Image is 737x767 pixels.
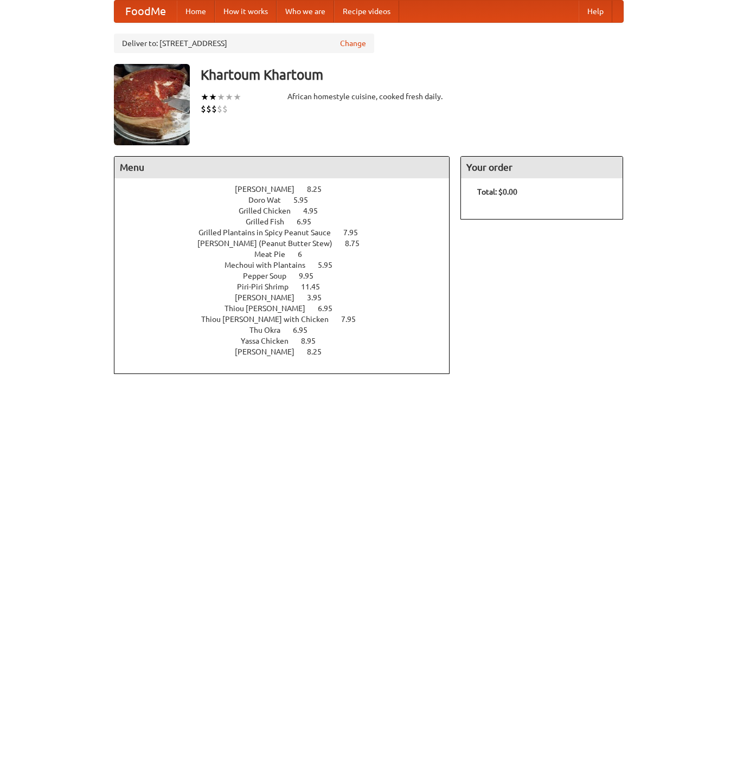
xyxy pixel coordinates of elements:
li: $ [201,103,206,115]
li: ★ [209,91,217,103]
b: Total: $0.00 [477,188,517,196]
span: Thiou [PERSON_NAME] [225,304,316,313]
span: [PERSON_NAME] [235,293,305,302]
span: Meat Pie [254,250,296,259]
a: Thiou [PERSON_NAME] 6.95 [225,304,353,313]
div: African homestyle cuisine, cooked fresh daily. [287,91,450,102]
a: [PERSON_NAME] 3.95 [235,293,342,302]
li: ★ [233,91,241,103]
span: [PERSON_NAME] [235,185,305,194]
span: 3.95 [307,293,332,302]
span: [PERSON_NAME] [235,347,305,356]
span: Thiou [PERSON_NAME] with Chicken [201,315,339,324]
li: $ [212,103,217,115]
span: 5.95 [293,196,319,204]
span: 9.95 [299,272,324,280]
span: 11.45 [301,282,331,291]
span: Mechoui with Plantains [225,261,316,269]
a: Grilled Chicken 4.95 [239,207,338,215]
a: Thu Okra 6.95 [249,326,328,334]
li: ★ [217,91,225,103]
span: Thu Okra [249,326,291,334]
a: Grilled Fish 6.95 [246,217,331,226]
a: Who we are [277,1,334,22]
a: Home [177,1,215,22]
a: Recipe videos [334,1,399,22]
li: $ [206,103,212,115]
span: 6.95 [293,326,318,334]
span: Pepper Soup [243,272,297,280]
a: [PERSON_NAME] 8.25 [235,347,342,356]
li: ★ [225,91,233,103]
h4: Menu [114,157,450,178]
a: Thiou [PERSON_NAME] with Chicken 7.95 [201,315,376,324]
span: 8.25 [307,185,332,194]
span: Grilled Fish [246,217,295,226]
div: Deliver to: [STREET_ADDRESS] [114,34,374,53]
li: $ [217,103,222,115]
span: 8.95 [301,337,326,345]
a: FoodMe [114,1,177,22]
span: [PERSON_NAME] (Peanut Butter Stew) [197,239,343,248]
a: Help [579,1,612,22]
h4: Your order [461,157,623,178]
a: Yassa Chicken 8.95 [241,337,336,345]
span: 7.95 [343,228,369,237]
span: 7.95 [341,315,367,324]
span: Grilled Plantains in Spicy Peanut Sauce [198,228,342,237]
span: Doro Wat [248,196,292,204]
a: Pepper Soup 9.95 [243,272,334,280]
h3: Khartoum Khartoum [201,64,624,86]
a: [PERSON_NAME] 8.25 [235,185,342,194]
a: Doro Wat 5.95 [248,196,328,204]
span: 4.95 [303,207,329,215]
img: angular.jpg [114,64,190,145]
span: 8.25 [307,347,332,356]
a: Piri-Piri Shrimp 11.45 [237,282,340,291]
a: How it works [215,1,277,22]
span: 6 [298,250,313,259]
a: Meat Pie 6 [254,250,322,259]
span: Yassa Chicken [241,337,299,345]
li: $ [222,103,228,115]
a: [PERSON_NAME] (Peanut Butter Stew) 8.75 [197,239,380,248]
span: 6.95 [318,304,343,313]
a: Mechoui with Plantains 5.95 [225,261,353,269]
span: 6.95 [297,217,322,226]
span: 8.75 [345,239,370,248]
a: Change [340,38,366,49]
span: Grilled Chicken [239,207,302,215]
a: Grilled Plantains in Spicy Peanut Sauce 7.95 [198,228,378,237]
span: Piri-Piri Shrimp [237,282,299,291]
li: ★ [201,91,209,103]
span: 5.95 [318,261,343,269]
